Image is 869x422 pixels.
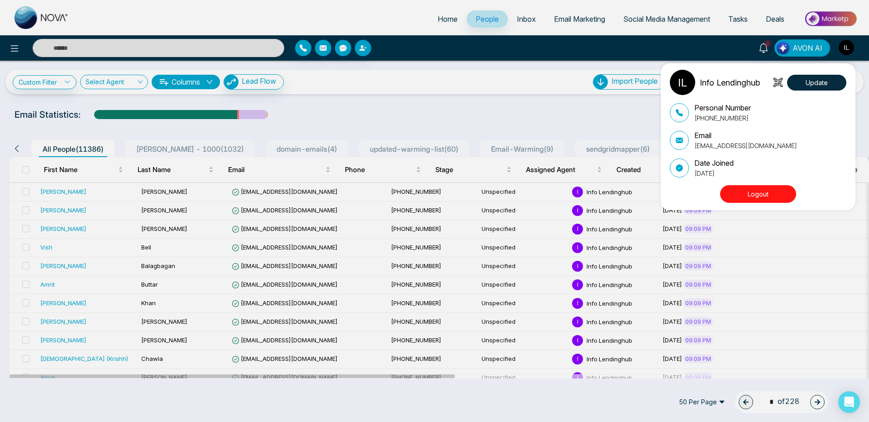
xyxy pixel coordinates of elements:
p: Info Lendinghub [700,77,760,89]
div: Open Intercom Messenger [838,391,860,413]
p: Email [694,130,797,141]
button: Update [787,75,846,91]
p: [PHONE_NUMBER] [694,113,751,123]
p: Personal Number [694,102,751,113]
button: Logout [720,185,796,203]
p: [DATE] [694,168,734,178]
p: Date Joined [694,158,734,168]
p: [EMAIL_ADDRESS][DOMAIN_NAME] [694,141,797,150]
